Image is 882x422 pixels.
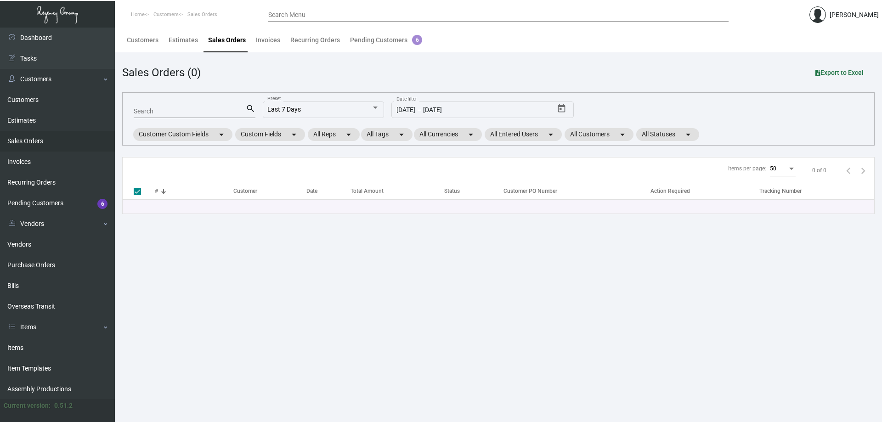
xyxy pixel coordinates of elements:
[503,187,557,195] div: Customer PO Number
[308,128,360,141] mat-chip: All Reps
[617,129,628,140] mat-icon: arrow_drop_down
[856,163,871,178] button: Next page
[122,64,201,81] div: Sales Orders (0)
[216,129,227,140] mat-icon: arrow_drop_down
[246,103,255,114] mat-icon: search
[288,129,300,140] mat-icon: arrow_drop_down
[290,35,340,45] div: Recurring Orders
[414,128,482,141] mat-chip: All Currencies
[417,107,421,114] span: –
[350,35,422,45] div: Pending Customers
[233,187,306,195] div: Customer
[396,129,407,140] mat-icon: arrow_drop_down
[235,128,305,141] mat-chip: Custom Fields
[815,69,864,76] span: Export to Excel
[683,129,694,140] mat-icon: arrow_drop_down
[841,163,856,178] button: Previous page
[127,35,158,45] div: Customers
[485,128,562,141] mat-chip: All Entered Users
[256,35,280,45] div: Invoices
[169,35,198,45] div: Estimates
[351,187,384,195] div: Total Amount
[267,106,301,113] span: Last 7 Days
[759,187,874,195] div: Tracking Number
[759,187,802,195] div: Tracking Number
[423,107,500,114] input: End date
[153,11,179,17] span: Customers
[809,6,826,23] img: admin@bootstrapmaster.com
[187,11,217,17] span: Sales Orders
[155,187,158,195] div: #
[830,10,879,20] div: [PERSON_NAME]
[554,101,569,116] button: Open calendar
[503,187,650,195] div: Customer PO Number
[770,166,796,172] mat-select: Items per page:
[351,187,445,195] div: Total Amount
[233,187,257,195] div: Customer
[54,401,73,411] div: 0.51.2
[4,401,51,411] div: Current version:
[650,187,759,195] div: Action Required
[208,35,246,45] div: Sales Orders
[444,187,498,195] div: Status
[565,128,633,141] mat-chip: All Customers
[155,187,233,195] div: #
[728,164,766,173] div: Items per page:
[396,107,415,114] input: Start date
[361,128,413,141] mat-chip: All Tags
[770,165,776,172] span: 50
[306,187,317,195] div: Date
[133,128,232,141] mat-chip: Customer Custom Fields
[343,129,354,140] mat-icon: arrow_drop_down
[808,64,871,81] button: Export to Excel
[444,187,460,195] div: Status
[465,129,476,140] mat-icon: arrow_drop_down
[812,166,826,174] div: 0 of 0
[650,187,690,195] div: Action Required
[636,128,699,141] mat-chip: All Statuses
[306,187,351,195] div: Date
[545,129,556,140] mat-icon: arrow_drop_down
[131,11,145,17] span: Home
